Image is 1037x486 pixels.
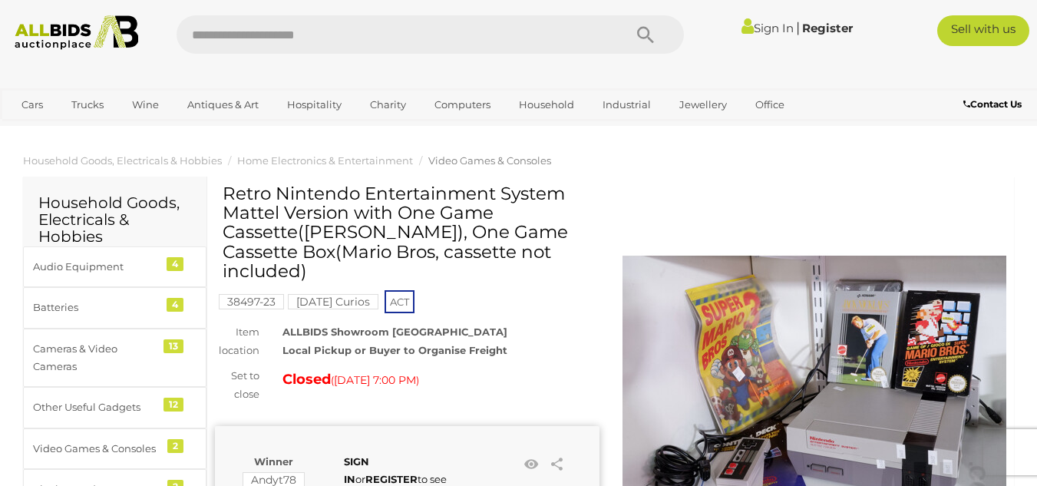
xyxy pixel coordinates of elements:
div: 2 [167,439,183,453]
a: Jewellery [669,92,737,117]
a: Household [509,92,584,117]
a: REGISTER [365,473,418,485]
li: Watch this item [520,453,543,476]
strong: ALLBIDS Showroom [GEOGRAPHIC_DATA] [282,326,507,338]
span: ACT [385,290,414,313]
div: 4 [167,298,183,312]
b: Winner [254,455,293,468]
mark: 38497-23 [219,294,284,309]
a: Video Games & Consoles 2 [23,428,206,469]
a: Register [802,21,853,35]
div: Set to close [203,367,271,403]
img: Allbids.com.au [8,15,146,50]
a: Charity [360,92,416,117]
a: Household Goods, Electricals & Hobbies [23,154,222,167]
a: Sports [12,117,63,143]
div: Audio Equipment [33,258,160,276]
button: Search [607,15,684,54]
a: Other Useful Gadgets 12 [23,387,206,428]
div: 13 [163,339,183,353]
a: Video Games & Consoles [428,154,551,167]
a: Audio Equipment 4 [23,246,206,287]
a: Trucks [61,92,114,117]
a: Home Electronics & Entertainment [237,154,413,167]
a: Hospitality [277,92,352,117]
a: Contact Us [963,96,1025,113]
h1: Retro Nintendo Entertainment System Mattel Version with One Game Cassette([PERSON_NAME]), One Gam... [223,184,596,281]
a: Batteries 4 [23,287,206,328]
div: Cameras & Video Cameras [33,340,160,376]
a: Wine [122,92,169,117]
a: SIGN IN [344,455,369,485]
span: ( ) [331,374,419,386]
b: Contact Us [963,98,1022,110]
a: [GEOGRAPHIC_DATA] [71,117,200,143]
strong: Closed [282,371,331,388]
div: Batteries [33,299,160,316]
span: | [796,19,800,36]
div: Item location [203,323,271,359]
div: Video Games & Consoles [33,440,160,458]
a: Cars [12,92,53,117]
div: 12 [163,398,183,412]
a: Sign In [741,21,794,35]
a: Cameras & Video Cameras 13 [23,329,206,388]
strong: Local Pickup or Buyer to Organise Freight [282,344,507,356]
mark: [DATE] Curios [288,294,378,309]
a: Office [745,92,794,117]
a: 38497-23 [219,296,284,308]
a: Industrial [593,92,661,117]
h2: Household Goods, Electricals & Hobbies [38,194,191,245]
a: Computers [424,92,500,117]
div: 4 [167,257,183,271]
a: [DATE] Curios [288,296,378,308]
span: [DATE] 7:00 PM [334,373,416,387]
a: Sell with us [937,15,1029,46]
div: Other Useful Gadgets [33,398,160,416]
a: Antiques & Art [177,92,269,117]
